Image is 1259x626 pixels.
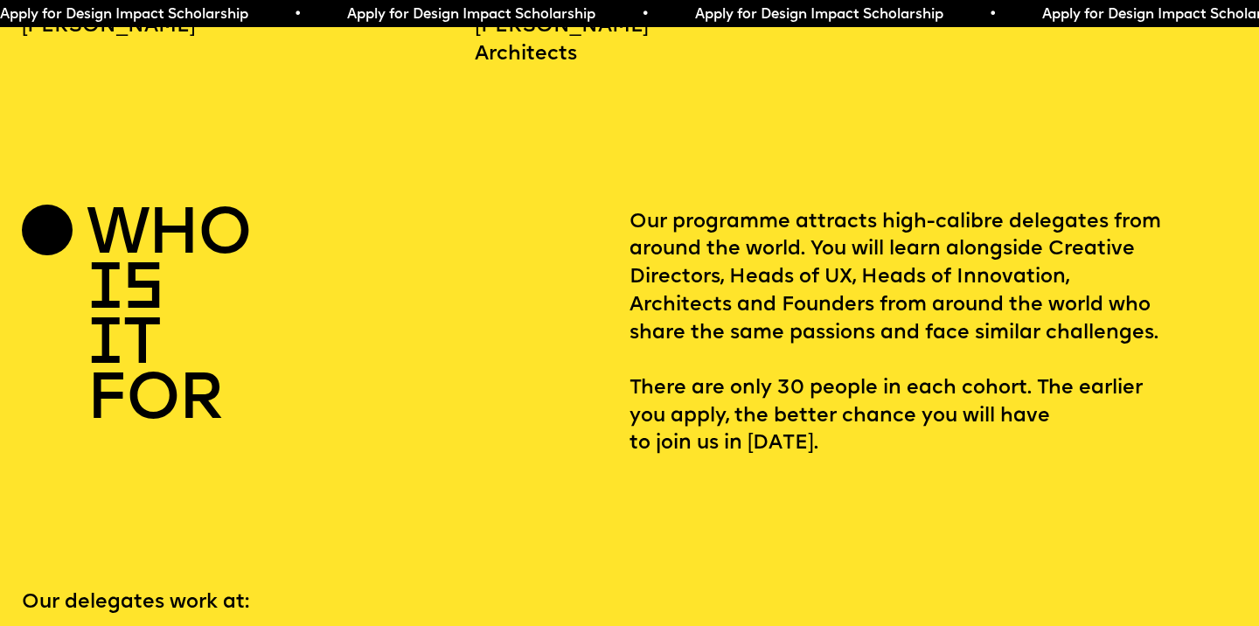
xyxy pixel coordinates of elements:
[22,589,1237,617] p: Our delegates work at:
[629,209,1237,458] p: Our programme attracts high-calibre delegates from around the world. You will learn alongside Cre...
[988,8,996,22] span: •
[293,8,301,22] span: •
[87,209,212,429] h2: who is it for
[641,8,649,22] span: •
